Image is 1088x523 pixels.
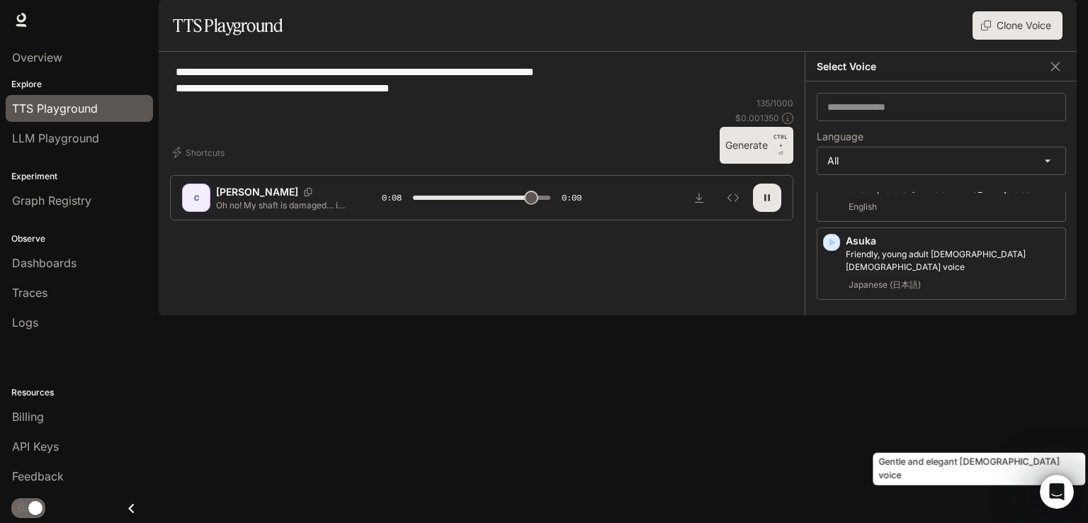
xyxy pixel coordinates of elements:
[382,191,402,205] span: 0:08
[719,184,747,212] button: Inspect
[773,133,788,150] p: CTRL +
[846,198,880,215] span: English
[973,11,1062,40] button: Clone Voice
[756,97,793,109] p: 135 / 1000
[817,147,1065,174] div: All
[817,132,863,142] p: Language
[173,11,283,40] h1: TTS Playground
[216,185,298,199] p: [PERSON_NAME]
[685,184,713,212] button: Download audio
[773,133,788,158] p: ⏎
[1040,475,1074,509] iframe: Intercom live chat
[846,248,1060,274] p: Friendly, young adult Japanese female voice
[185,186,208,209] div: C
[170,141,230,164] button: Shortcuts
[216,199,348,211] p: Oh no! My shaft is damaged… it happened because of high vibration and misalignment! Operator, ple...
[298,188,318,196] button: Copy Voice ID
[873,453,1085,485] div: Gentle and elegant [DEMOGRAPHIC_DATA] voice
[846,234,1060,248] p: Asuka
[846,276,924,293] span: Japanese (日本語)
[720,127,793,164] button: GenerateCTRL +⏎
[735,112,779,124] p: $ 0.001350
[562,191,582,205] span: 0:09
